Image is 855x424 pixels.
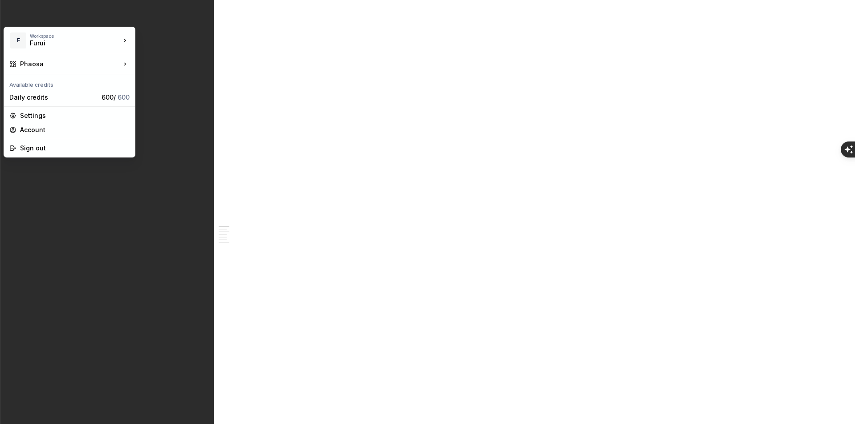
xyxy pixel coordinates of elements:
div: Sign out [20,144,130,153]
span: 600 [118,93,130,101]
span: 600 / [102,93,130,101]
div: Furui [30,39,106,48]
div: Settings [20,111,130,120]
div: Phaosa [20,60,121,69]
div: Daily credits [9,93,98,102]
div: Available credits [6,76,133,90]
div: F [10,32,26,48]
div: Account [20,125,130,134]
div: Workspace [30,33,121,39]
